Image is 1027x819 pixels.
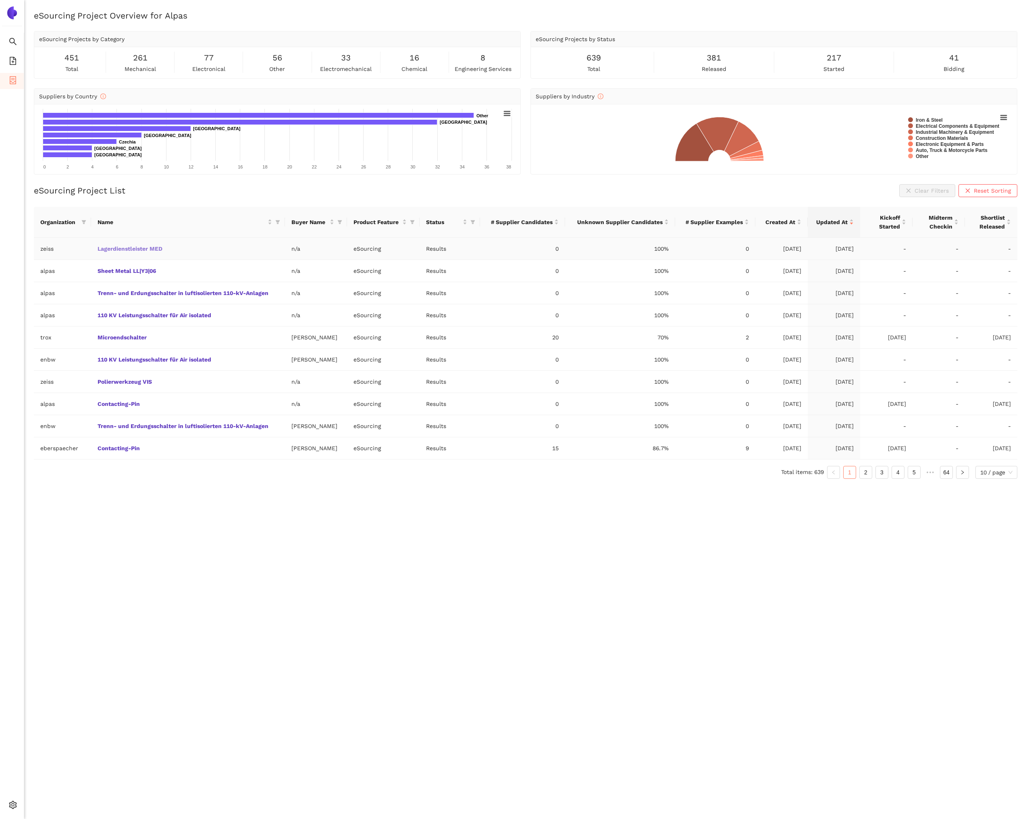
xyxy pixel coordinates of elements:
span: container [9,73,17,89]
text: Industrial Machinery & Equipment [916,129,994,135]
span: eSourcing Projects by Category [39,36,125,42]
td: [DATE] [755,437,808,459]
li: 2 [859,466,872,479]
span: filter [408,216,416,228]
span: left [831,470,836,475]
td: - [913,304,965,326]
a: 4 [892,466,904,478]
td: Results [420,238,480,260]
td: enbw [34,415,91,437]
text: Construction Materials [916,135,968,141]
text: 36 [484,164,489,169]
td: n/a [285,260,347,282]
td: 20 [480,326,565,349]
td: 100% [565,282,675,304]
td: n/a [285,393,347,415]
td: 100% [565,304,675,326]
td: 15 [480,437,565,459]
td: [PERSON_NAME] [285,349,347,371]
span: bidding [944,64,964,73]
td: 0 [480,415,565,437]
td: 0 [480,282,565,304]
text: 10 [164,164,169,169]
span: chemical [401,64,427,73]
text: Czechia [119,139,136,144]
text: 32 [435,164,440,169]
li: 1 [843,466,856,479]
text: 14 [213,164,218,169]
span: 639 [586,52,601,64]
td: trox [34,326,91,349]
td: [DATE] [860,437,913,459]
text: [GEOGRAPHIC_DATA] [94,146,142,151]
td: - [913,437,965,459]
td: eSourcing [347,282,420,304]
th: this column's title is Shortlist Released,this column is sortable [965,207,1017,238]
span: # Supplier Candidates [486,218,553,227]
span: eSourcing Projects by Status [536,36,615,42]
li: 5 [908,466,921,479]
div: Page Size [975,466,1017,479]
text: 28 [386,164,391,169]
span: filter [80,216,88,228]
th: this column's title is Midterm Checkin,this column is sortable [913,207,965,238]
span: electromechanical [320,64,372,73]
span: filter [470,220,475,224]
td: 2 [675,326,755,349]
button: closeClear Filters [899,184,955,197]
td: [DATE] [965,326,1017,349]
text: [GEOGRAPHIC_DATA] [440,120,487,125]
td: Results [420,415,480,437]
text: Auto, Truck & Motorcycle Parts [916,148,987,153]
text: [GEOGRAPHIC_DATA] [94,152,142,157]
td: - [860,238,913,260]
td: alpas [34,282,91,304]
text: 26 [361,164,366,169]
td: n/a [285,371,347,393]
text: 12 [189,164,193,169]
td: Results [420,260,480,282]
td: - [860,260,913,282]
span: mechanical [125,64,156,73]
td: [DATE] [860,393,913,415]
text: 38 [506,164,511,169]
td: eberspaecher [34,437,91,459]
span: Organization [40,218,78,227]
text: Electrical Components & Equipment [916,123,999,129]
td: 100% [565,238,675,260]
span: Shortlist Released [971,213,1005,231]
li: 64 [940,466,953,479]
td: 0 [480,393,565,415]
td: [DATE] [755,393,808,415]
li: Next 5 Pages [924,466,937,479]
td: - [965,238,1017,260]
span: search [9,35,17,51]
td: - [860,304,913,326]
text: 4 [91,164,94,169]
td: - [965,304,1017,326]
text: 20 [287,164,292,169]
button: right [956,466,969,479]
span: 16 [410,52,419,64]
a: 1 [844,466,856,478]
td: eSourcing [347,371,420,393]
span: close [965,188,971,194]
td: 0 [675,371,755,393]
text: Iron & Steel [916,117,943,123]
td: 0 [675,282,755,304]
span: Kickoff Started [867,213,900,231]
li: 4 [892,466,904,479]
td: n/a [285,282,347,304]
th: this column's title is # Supplier Candidates,this column is sortable [480,207,565,238]
span: filter [410,220,415,224]
td: eSourcing [347,260,420,282]
td: zeiss [34,238,91,260]
td: alpas [34,393,91,415]
td: [PERSON_NAME] [285,437,347,459]
td: - [913,371,965,393]
td: - [913,349,965,371]
span: electronical [192,64,225,73]
li: Total items: 639 [781,466,824,479]
li: Previous Page [827,466,840,479]
td: - [913,238,965,260]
